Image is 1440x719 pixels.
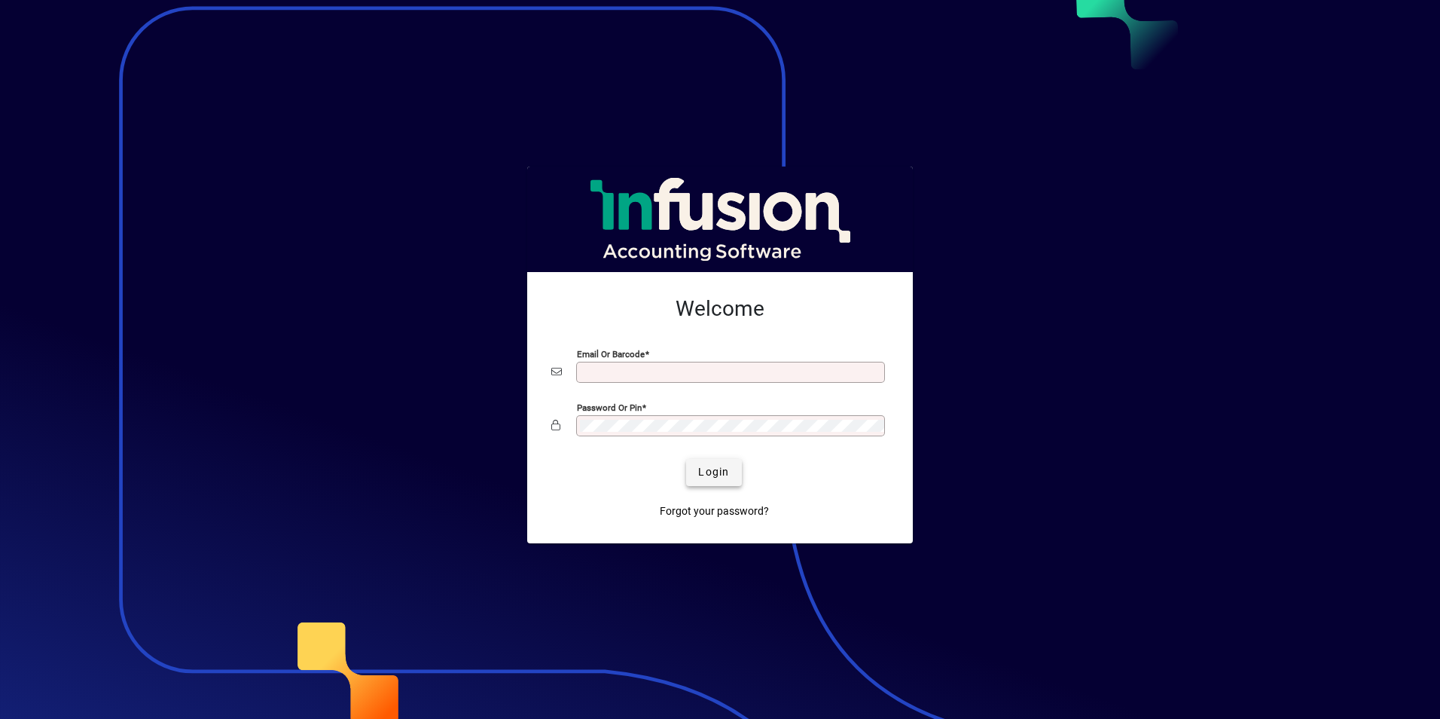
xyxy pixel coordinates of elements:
[660,503,769,519] span: Forgot your password?
[654,498,775,525] a: Forgot your password?
[551,296,889,322] h2: Welcome
[577,402,642,412] mat-label: Password or Pin
[686,459,741,486] button: Login
[577,348,645,359] mat-label: Email or Barcode
[698,464,729,480] span: Login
